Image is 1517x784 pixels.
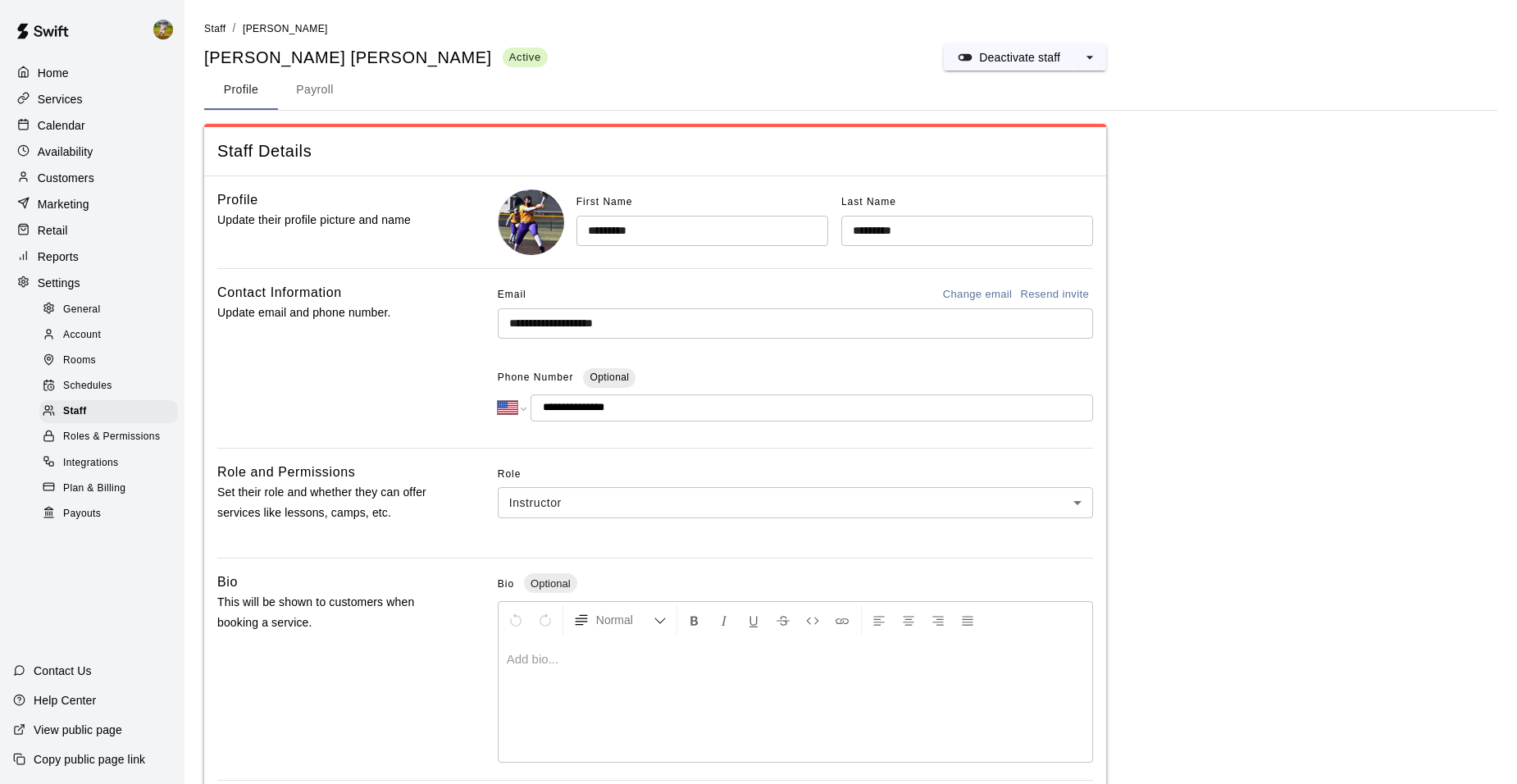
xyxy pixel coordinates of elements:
span: Optional [524,577,576,590]
div: Schedules [39,375,178,398]
button: Format Strikethrough [769,605,797,635]
span: Schedules [63,378,112,394]
span: Staff [63,403,87,420]
p: Retail [38,222,68,239]
p: Update their profile picture and name [217,210,445,230]
p: Settings [38,275,80,291]
a: Roles & Permissions [39,425,184,450]
p: View public page [34,722,122,738]
span: Normal [596,612,654,628]
button: Resend invite [1016,282,1093,308]
a: Services [13,87,171,112]
img: Jhonny Montoya [153,20,173,39]
span: Active [503,50,548,64]
h6: Contact Information [217,282,342,303]
img: Chirstina Moncivais [499,189,564,255]
span: Role [498,462,1093,488]
a: Settings [13,271,171,295]
button: Justify Align [954,605,982,635]
p: Update email and phone number. [217,303,445,323]
button: Insert Link [828,605,856,635]
div: staff form tabs [204,71,1497,110]
a: General [39,297,184,322]
button: Deactivate staff [944,44,1073,71]
button: Left Align [865,605,893,635]
a: Home [13,61,171,85]
p: Contact Us [34,663,92,679]
p: Deactivate staff [979,49,1060,66]
button: Format Italics [710,605,738,635]
button: Undo [502,605,530,635]
a: Staff [39,399,184,425]
a: Reports [13,244,171,269]
span: Plan & Billing [63,481,125,497]
div: General [39,299,178,321]
p: Reports [38,248,79,265]
h6: Profile [217,189,258,211]
a: Calendar [13,113,171,138]
div: Payouts [39,503,178,526]
a: Customers [13,166,171,190]
span: Phone Number [498,365,574,391]
span: Roles & Permissions [63,429,160,445]
span: Payouts [63,506,101,522]
a: Integrations [39,450,184,476]
span: Integrations [63,455,119,472]
a: Rooms [39,349,184,374]
div: Jhonny Montoya [150,13,184,46]
div: Staff [39,400,178,423]
span: First Name [576,196,633,207]
button: Redo [531,605,559,635]
p: Home [38,65,69,81]
span: Optional [590,371,629,383]
a: Availability [13,139,171,164]
p: Calendar [38,117,85,134]
button: Payroll [278,71,352,110]
p: This will be shown to customers when booking a service. [217,592,445,633]
a: Staff [204,21,225,34]
a: Account [39,322,184,348]
div: Plan & Billing [39,477,178,500]
button: select merge strategy [1073,44,1106,71]
button: Format Bold [681,605,708,635]
div: Rooms [39,349,178,372]
button: Change email [939,282,1017,308]
h6: Bio [217,572,238,593]
p: Copy public page link [34,751,145,768]
div: Account [39,324,178,347]
p: Customers [38,170,94,186]
a: Schedules [39,374,184,399]
button: Formatting Options [567,605,673,635]
p: Help Center [34,692,96,709]
a: Payouts [39,501,184,526]
span: Staff [204,23,225,34]
a: Retail [13,218,171,243]
a: Marketing [13,192,171,217]
span: Bio [498,578,514,590]
div: split button [944,44,1106,71]
span: General [63,302,101,318]
span: Rooms [63,353,96,369]
p: Services [38,91,83,107]
button: Profile [204,71,278,110]
nav: breadcrumb [204,20,1497,38]
button: Insert Code [799,605,827,635]
span: Staff Details [217,140,1093,162]
p: Set their role and whether they can offer services like lessons, camps, etc. [217,482,445,523]
button: Center Align [895,605,922,635]
div: Roles & Permissions [39,426,178,449]
a: Plan & Billing [39,476,184,501]
span: Email [498,282,526,308]
button: Right Align [924,605,952,635]
h6: Role and Permissions [217,462,355,483]
button: Format Underline [740,605,768,635]
span: [PERSON_NAME] [243,23,328,34]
